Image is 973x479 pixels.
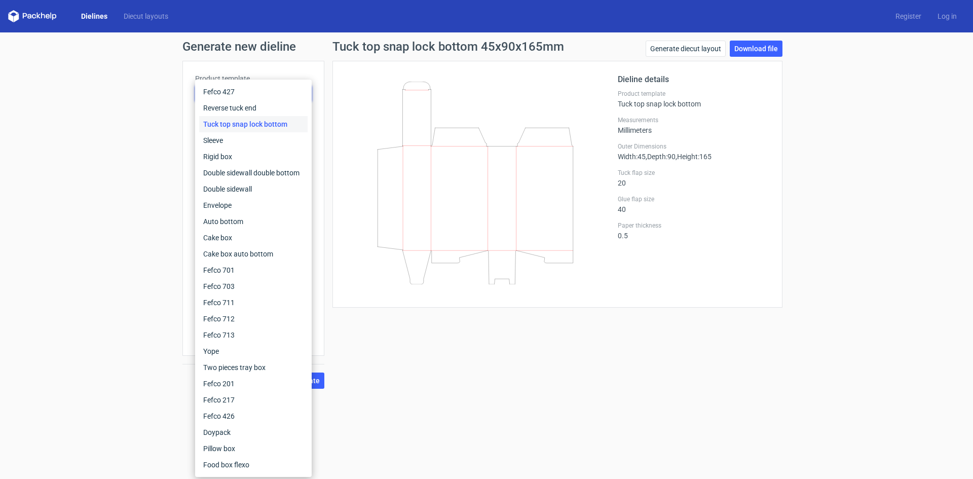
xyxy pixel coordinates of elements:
div: Reverse tuck end [199,100,308,116]
div: Cake box [199,230,308,246]
div: Fefco 701 [199,262,308,278]
div: Fefco 201 [199,376,308,392]
div: Doypack [199,424,308,440]
div: Auto bottom [199,213,308,230]
div: Fefco 217 [199,392,308,408]
div: Two pieces tray box [199,359,308,376]
label: Paper thickness [618,222,770,230]
div: Yope [199,343,308,359]
a: Generate diecut layout [646,41,726,57]
div: 0.5 [618,222,770,240]
a: Download file [730,41,782,57]
div: Pillow box [199,440,308,457]
a: Register [887,11,929,21]
label: Outer Dimensions [618,142,770,151]
span: Width : 45 [618,153,646,161]
h2: Dieline details [618,73,770,86]
label: Measurements [618,116,770,124]
span: , Height : 165 [676,153,712,161]
a: Diecut layouts [116,11,176,21]
div: 40 [618,195,770,213]
label: Product template [618,90,770,98]
div: Fefco 711 [199,294,308,311]
a: Log in [929,11,965,21]
div: Cake box auto bottom [199,246,308,262]
div: Tuck top snap lock bottom [618,90,770,108]
div: Tuck top snap lock bottom [199,116,308,132]
div: 20 [618,169,770,187]
h1: Tuck top snap lock bottom 45x90x165mm [332,41,564,53]
div: Fefco 712 [199,311,308,327]
div: Food box flexo [199,457,308,473]
div: Fefco 703 [199,278,308,294]
div: Double sidewall double bottom [199,165,308,181]
a: Dielines [73,11,116,21]
div: Millimeters [618,116,770,134]
h1: Generate new dieline [182,41,791,53]
div: Fefco 713 [199,327,308,343]
span: , Depth : 90 [646,153,676,161]
div: Envelope [199,197,308,213]
label: Glue flap size [618,195,770,203]
div: Rigid box [199,149,308,165]
div: Sleeve [199,132,308,149]
div: Double sidewall [199,181,308,197]
label: Product template [195,73,312,84]
div: Fefco 427 [199,84,308,100]
div: Fefco 426 [199,408,308,424]
label: Tuck flap size [618,169,770,177]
